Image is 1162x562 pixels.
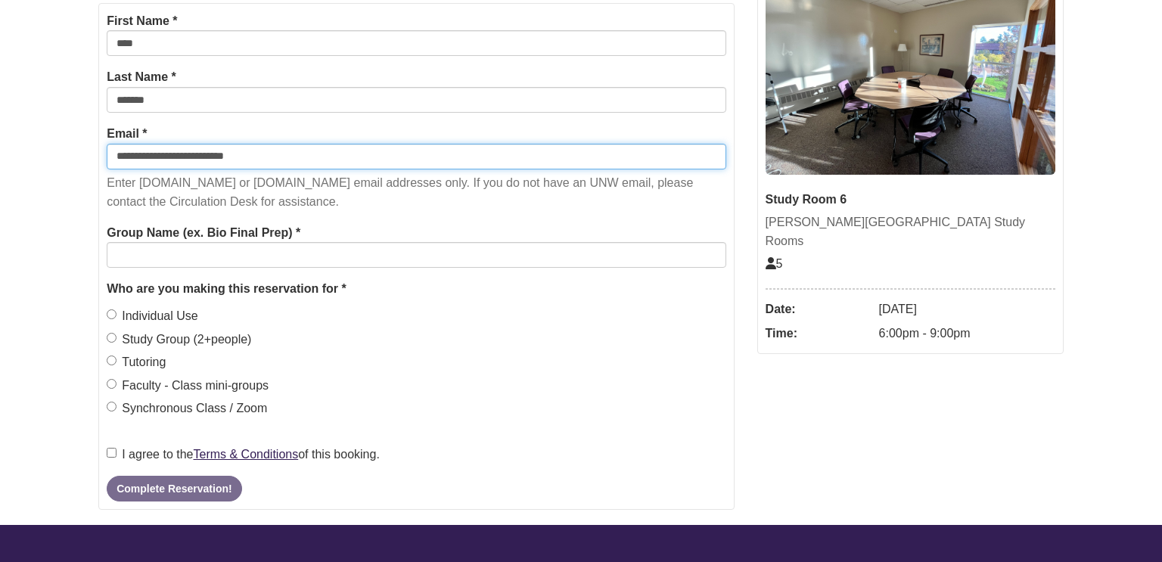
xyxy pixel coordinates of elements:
[107,448,117,458] input: I agree to theTerms & Conditionsof this booking.
[194,448,299,461] a: Terms & Conditions
[107,306,198,326] label: Individual Use
[107,352,166,372] label: Tutoring
[766,190,1055,210] div: Study Room 6
[107,309,117,319] input: Individual Use
[107,356,117,365] input: Tutoring
[107,223,300,243] label: Group Name (ex. Bio Final Prep) *
[879,321,1055,346] dd: 6:00pm - 9:00pm
[107,333,117,343] input: Study Group (2+people)
[766,321,871,346] dt: Time:
[879,297,1055,321] dd: [DATE]
[107,476,241,501] button: Complete Reservation!
[107,445,380,464] label: I agree to the of this booking.
[107,67,176,87] label: Last Name *
[107,279,725,299] legend: Who are you making this reservation for *
[107,11,177,31] label: First Name *
[107,330,251,349] label: Study Group (2+people)
[766,213,1055,251] div: [PERSON_NAME][GEOGRAPHIC_DATA] Study Rooms
[107,402,117,411] input: Synchronous Class / Zoom
[766,297,871,321] dt: Date:
[107,124,147,144] label: Email *
[107,399,267,418] label: Synchronous Class / Zoom
[107,173,725,212] p: Enter [DOMAIN_NAME] or [DOMAIN_NAME] email addresses only. If you do not have an UNW email, pleas...
[107,376,269,396] label: Faculty - Class mini-groups
[107,379,117,389] input: Faculty - Class mini-groups
[766,257,783,270] span: The capacity of this space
